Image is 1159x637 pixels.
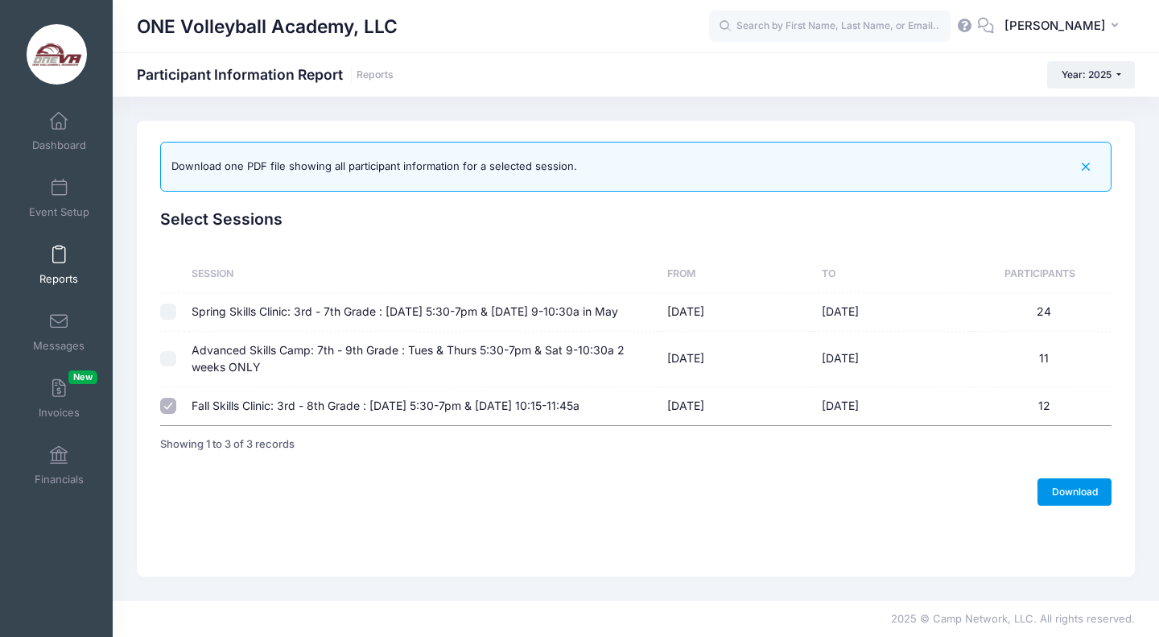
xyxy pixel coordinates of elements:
button: Year: 2025 [1047,61,1135,89]
td: [DATE] [814,332,968,387]
td: Fall Skills Clinic: 3rd - 8th Grade : [DATE] 5:30-7pm & [DATE] 10:15-11:45a [184,387,660,425]
h1: Participant Information Report [137,66,394,83]
span: 2025 © Camp Network, LLC. All rights reserved. [891,612,1135,625]
a: Event Setup [21,170,97,226]
span: New [68,370,97,384]
a: Download [1037,478,1112,506]
a: Reports [357,69,394,81]
input: Search by First Name, Last Name, or Email... [709,10,951,43]
h1: ONE Volleyball Academy, LLC [137,8,398,45]
span: Invoices [39,406,80,420]
td: 12 [969,387,1112,425]
a: Financials [21,437,97,494]
span: Year: 2025 [1062,68,1112,81]
td: [DATE] [814,387,968,425]
th: From [659,255,814,293]
div: Download one PDF file showing all participant information for a selected session. [171,159,577,175]
td: [DATE] [814,293,968,332]
img: ONE Volleyball Academy, LLC [27,24,87,85]
span: Dashboard [32,139,86,152]
span: Financials [35,473,84,486]
span: Reports [39,272,78,286]
h2: Select Sessions [160,210,1112,229]
a: Dashboard [21,103,97,159]
td: [DATE] [659,293,814,332]
a: Messages [21,304,97,360]
td: Advanced Skills Camp: 7th - 9th Grade : Tues & Thurs 5:30-7pm & Sat 9-10:30a 2 weeks ONLY [184,332,660,387]
td: [DATE] [659,332,814,387]
th: To [814,255,968,293]
td: 24 [969,293,1112,332]
span: Messages [33,339,85,353]
th: Session [184,255,660,293]
span: [PERSON_NAME] [1004,17,1106,35]
a: InvoicesNew [21,370,97,427]
span: Event Setup [29,205,89,219]
a: Reports [21,237,97,293]
td: 11 [969,332,1112,387]
td: [DATE] [659,387,814,425]
td: Spring Skills Clinic: 3rd - 7th Grade : [DATE] 5:30-7pm & [DATE] 9-10:30a in May [184,293,660,332]
th: Participants [969,255,1112,293]
div: Showing 1 to 3 of 3 records [160,426,295,463]
button: [PERSON_NAME] [994,8,1135,45]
